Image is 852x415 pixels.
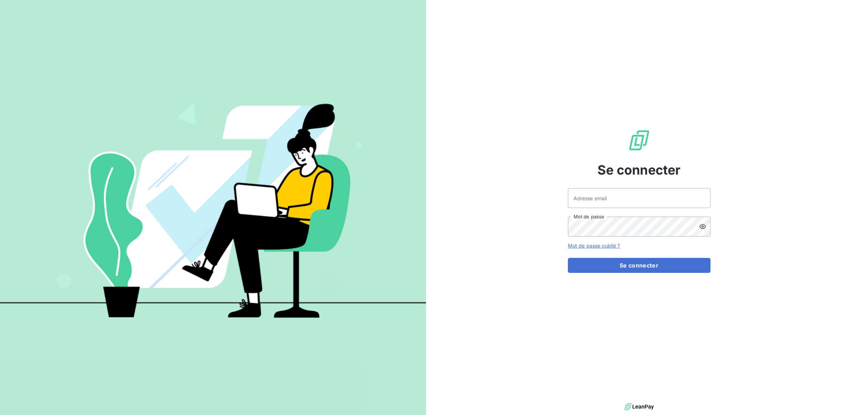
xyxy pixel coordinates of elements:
[568,258,710,273] button: Se connecter
[597,160,681,180] span: Se connecter
[568,188,710,208] input: placeholder
[628,129,651,152] img: Logo LeanPay
[625,401,654,412] img: logo
[568,243,620,249] a: Mot de passe oublié ?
